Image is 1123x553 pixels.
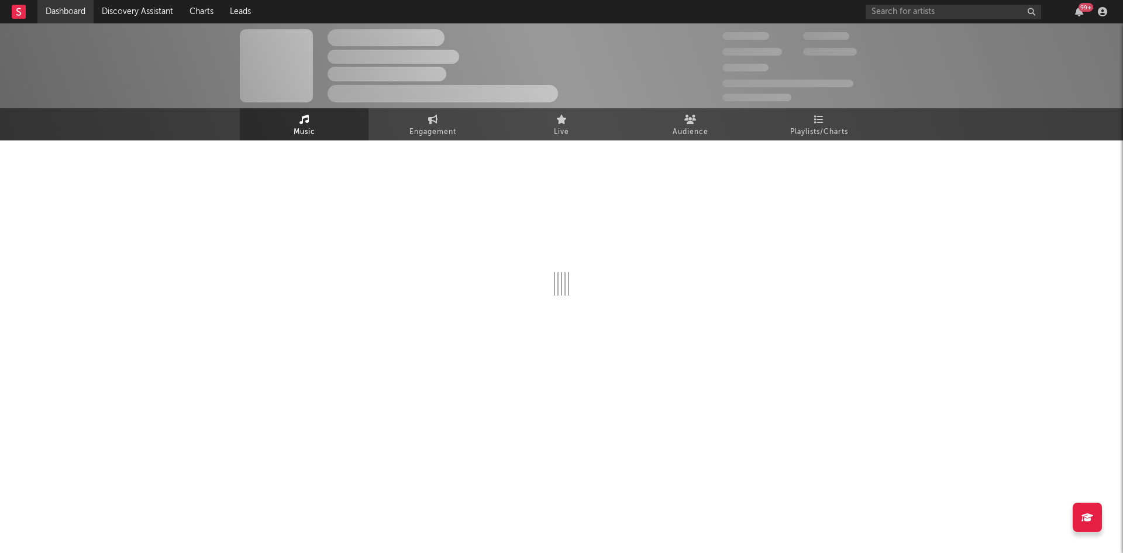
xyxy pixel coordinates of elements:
a: Music [240,108,368,140]
button: 99+ [1075,7,1083,16]
a: Playlists/Charts [755,108,883,140]
span: 100,000 [803,32,849,40]
input: Search for artists [866,5,1041,19]
span: Live [554,125,569,139]
div: 99 + [1079,3,1093,12]
span: 100,000 [722,64,769,71]
a: Audience [626,108,755,140]
span: Playlists/Charts [790,125,848,139]
a: Engagement [368,108,497,140]
span: Music [294,125,315,139]
a: Live [497,108,626,140]
span: 50,000,000 Monthly Listeners [722,80,853,87]
span: Jump Score: 85.0 [722,94,791,101]
span: Engagement [409,125,456,139]
span: 50,000,000 [722,48,782,56]
span: Audience [673,125,708,139]
span: 1,000,000 [803,48,857,56]
span: 300,000 [722,32,769,40]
